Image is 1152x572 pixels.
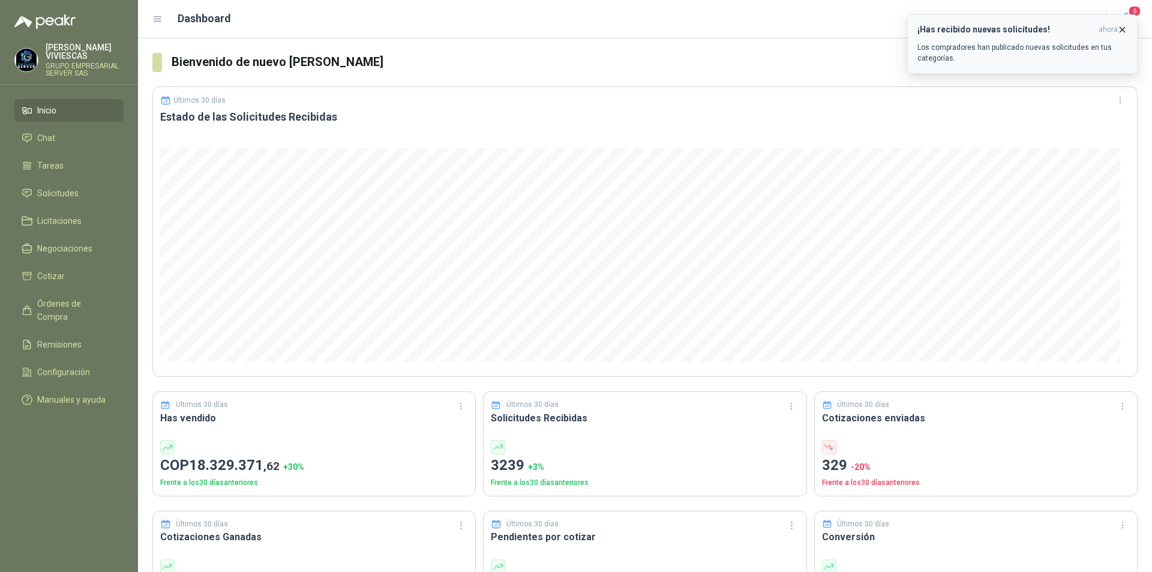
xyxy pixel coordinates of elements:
[173,96,226,104] p: Últimos 30 días
[14,14,76,29] img: Logo peakr
[506,399,559,411] p: Últimos 30 días
[37,269,65,283] span: Cotizar
[822,477,1130,489] p: Frente a los 30 días anteriores
[46,43,124,60] p: [PERSON_NAME] VIVIESCAS
[14,209,124,232] a: Licitaciones
[37,393,106,406] span: Manuales y ayuda
[263,459,280,473] span: ,62
[37,297,112,324] span: Órdenes de Compra
[160,477,468,489] p: Frente a los 30 días anteriores
[37,187,79,200] span: Solicitudes
[176,399,228,411] p: Últimos 30 días
[160,529,468,544] h3: Cotizaciones Ganadas
[172,53,1138,71] h3: Bienvenido de nuevo [PERSON_NAME]
[14,182,124,205] a: Solicitudes
[14,127,124,149] a: Chat
[14,237,124,260] a: Negociaciones
[491,529,799,544] h3: Pendientes por cotizar
[176,519,228,530] p: Últimos 30 días
[37,338,82,351] span: Remisiones
[283,462,304,472] span: + 30 %
[37,214,82,227] span: Licitaciones
[160,110,1130,124] h3: Estado de las Solicitudes Recibidas
[14,154,124,177] a: Tareas
[15,49,38,71] img: Company Logo
[837,519,889,530] p: Últimos 30 días
[491,411,799,426] h3: Solicitudes Recibidas
[37,159,64,172] span: Tareas
[1116,8,1138,30] button: 6
[907,14,1138,74] button: ¡Has recibido nuevas solicitudes!ahora Los compradores han publicado nuevas solicitudes en tus ca...
[1099,25,1118,35] span: ahora
[14,333,124,356] a: Remisiones
[178,10,231,27] h1: Dashboard
[822,454,1130,477] p: 329
[160,411,468,426] h3: Has vendido
[14,361,124,384] a: Configuración
[822,529,1130,544] h3: Conversión
[14,388,124,411] a: Manuales y ayuda
[37,104,56,117] span: Inicio
[14,265,124,288] a: Cotizar
[37,366,90,379] span: Configuración
[491,477,799,489] p: Frente a los 30 días anteriores
[851,462,871,472] span: -20 %
[160,454,468,477] p: COP
[917,42,1127,64] p: Los compradores han publicado nuevas solicitudes en tus categorías.
[491,454,799,477] p: 3239
[46,62,124,77] p: GRUPO EMPRESARIAL SERVER SAS
[917,25,1094,35] h3: ¡Has recibido nuevas solicitudes!
[37,131,55,145] span: Chat
[506,519,559,530] p: Últimos 30 días
[189,457,280,474] span: 18.329.371
[1128,5,1141,17] span: 6
[14,292,124,328] a: Órdenes de Compra
[528,462,544,472] span: + 3 %
[14,99,124,122] a: Inicio
[837,399,889,411] p: Últimos 30 días
[37,242,92,255] span: Negociaciones
[822,411,1130,426] h3: Cotizaciones enviadas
